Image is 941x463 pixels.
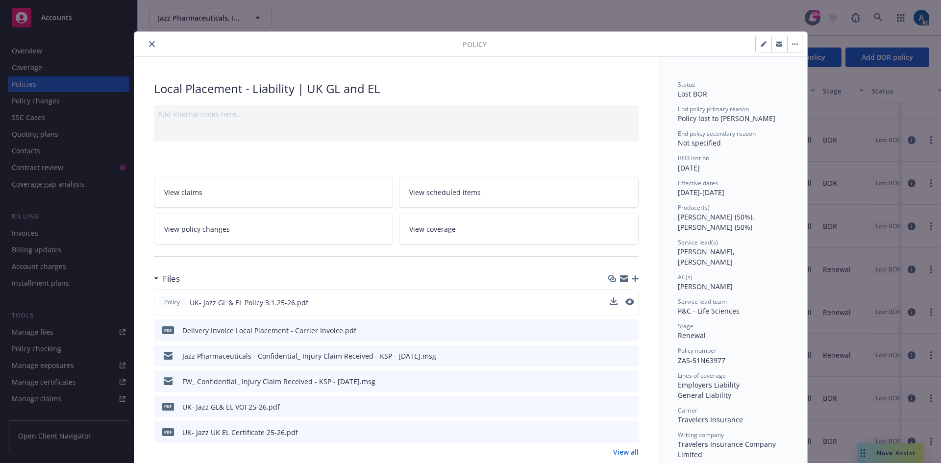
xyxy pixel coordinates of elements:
span: [PERSON_NAME] (50%), [PERSON_NAME] (50%) [678,212,756,232]
div: Employers Liability [678,380,788,390]
div: UK- Jazz GL& EL VOI 25-26.pdf [182,402,280,412]
span: View policy changes [164,224,230,234]
h3: Files [163,272,180,285]
div: [DATE] - [DATE] [678,179,788,197]
span: End policy primary reason [678,105,749,113]
div: Add internal notes here... [158,109,635,119]
span: Policy [162,298,182,307]
div: Jazz Pharmaceuticals - Confidential_ Injury Claim Received - KSP - [DATE].msg [182,351,436,361]
div: Delivery Invoice Local Placement - Carrier Invoice.pdf [182,325,356,336]
a: View coverage [399,214,639,244]
button: preview file [626,427,635,438]
span: pdf [162,428,174,436]
span: Producer(s) [678,203,710,212]
div: General Liability [678,390,788,400]
span: Stage [678,322,693,330]
span: Policy [463,39,487,49]
span: Writing company [678,431,724,439]
span: Renewal [678,331,706,340]
a: View scheduled items [399,177,639,208]
span: Lines of coverage [678,371,726,380]
span: [PERSON_NAME] [678,282,733,291]
span: Lost BOR [678,89,707,98]
span: Travelers Insurance Company Limited [678,439,778,459]
button: close [146,38,158,50]
span: UK- Jazz GL & EL Policy 3.1.25-26.pdf [190,297,308,308]
span: [PERSON_NAME], [PERSON_NAME] [678,247,737,267]
button: preview file [626,376,635,387]
button: download file [610,376,618,387]
span: pdf [162,326,174,334]
span: View claims [164,187,202,197]
div: UK- Jazz UK EL Certificate 25-26.pdf [182,427,298,438]
span: Status [678,80,695,89]
button: download file [610,402,618,412]
span: Service lead(s) [678,238,718,246]
span: Effective dates [678,179,718,187]
span: Service lead team [678,297,727,306]
span: Policy lost to [PERSON_NAME] [678,114,775,123]
span: Travelers Insurance [678,415,743,424]
span: Carrier [678,406,697,414]
span: AC(s) [678,273,693,281]
span: View coverage [409,224,456,234]
span: Not specified [678,138,721,147]
span: pdf [162,403,174,410]
button: download file [610,427,618,438]
span: BOR lost on [678,154,709,162]
div: FW_ Confidential_ Injury Claim Received - KSP - [DATE].msg [182,376,375,387]
button: preview file [626,325,635,336]
span: ZAS-51N63977 [678,356,725,365]
div: Local Placement - Liability | UK GL and EL [154,80,639,97]
button: preview file [625,298,634,305]
div: Files [154,272,180,285]
button: preview file [626,402,635,412]
span: P&C - Life Sciences [678,306,740,316]
span: Policy number [678,346,717,355]
span: [DATE] [678,163,700,172]
button: preview file [625,297,634,308]
button: download file [610,325,618,336]
a: View policy changes [154,214,394,244]
button: download file [610,351,618,361]
span: End policy secondary reason [678,129,756,138]
span: View scheduled items [409,187,481,197]
button: download file [610,297,618,308]
button: download file [610,297,618,305]
button: preview file [626,351,635,361]
a: View all [613,447,639,457]
a: View claims [154,177,394,208]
